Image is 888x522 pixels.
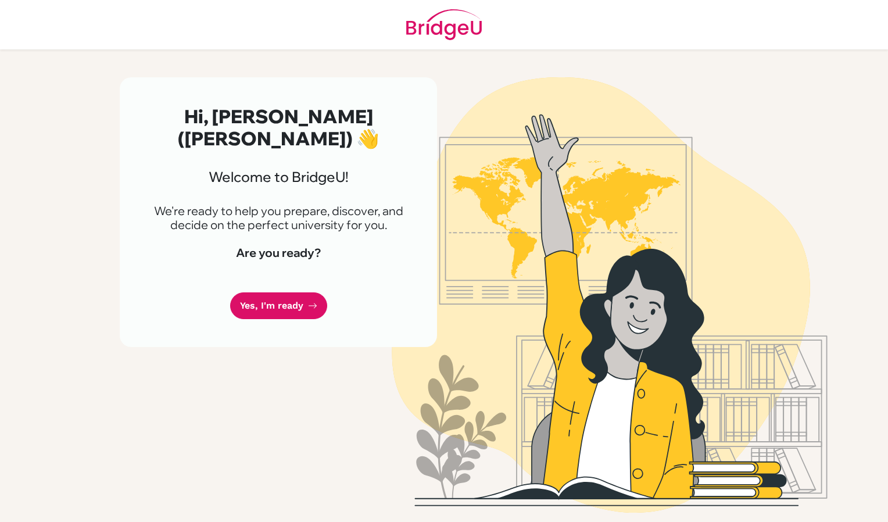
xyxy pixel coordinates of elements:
h2: Hi, [PERSON_NAME] ([PERSON_NAME]) 👋 [148,105,409,150]
a: Yes, I'm ready [230,292,327,320]
p: We're ready to help you prepare, discover, and decide on the perfect university for you. [148,204,409,232]
h4: Are you ready? [148,246,409,260]
h3: Welcome to BridgeU! [148,169,409,185]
